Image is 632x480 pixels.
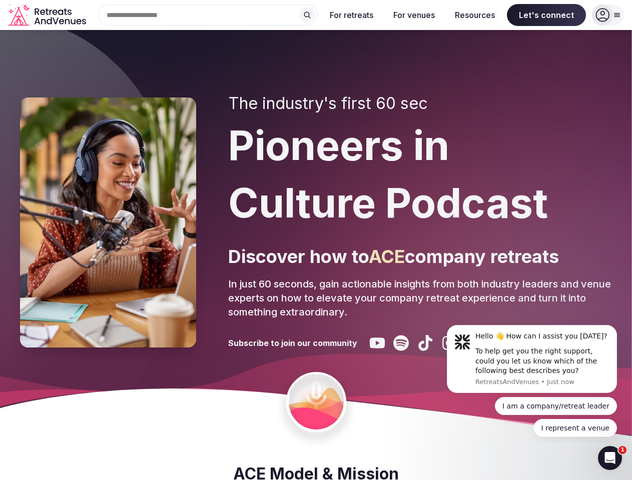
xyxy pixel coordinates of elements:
img: Pioneers in Culture Podcast [20,97,196,347]
h3: Subscribe to join our community [228,337,357,348]
button: For venues [385,4,443,26]
a: Visit the homepage [8,4,88,26]
span: Let's connect [507,4,586,26]
iframe: Intercom notifications message [432,316,632,443]
h1: Pioneers in Culture Podcast [228,117,612,232]
p: Discover how to company retreats [228,244,612,269]
p: In just 60 seconds, gain actionable insights from both industry leaders and venue experts on how ... [228,277,612,319]
span: ACE [369,245,405,267]
button: Resources [447,4,503,26]
button: For retreats [322,4,381,26]
span: 1 [618,446,626,454]
h2: The industry's first 60 sec [228,94,612,113]
svg: Retreats and Venues company logo [8,4,88,26]
iframe: Intercom live chat [598,446,622,470]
